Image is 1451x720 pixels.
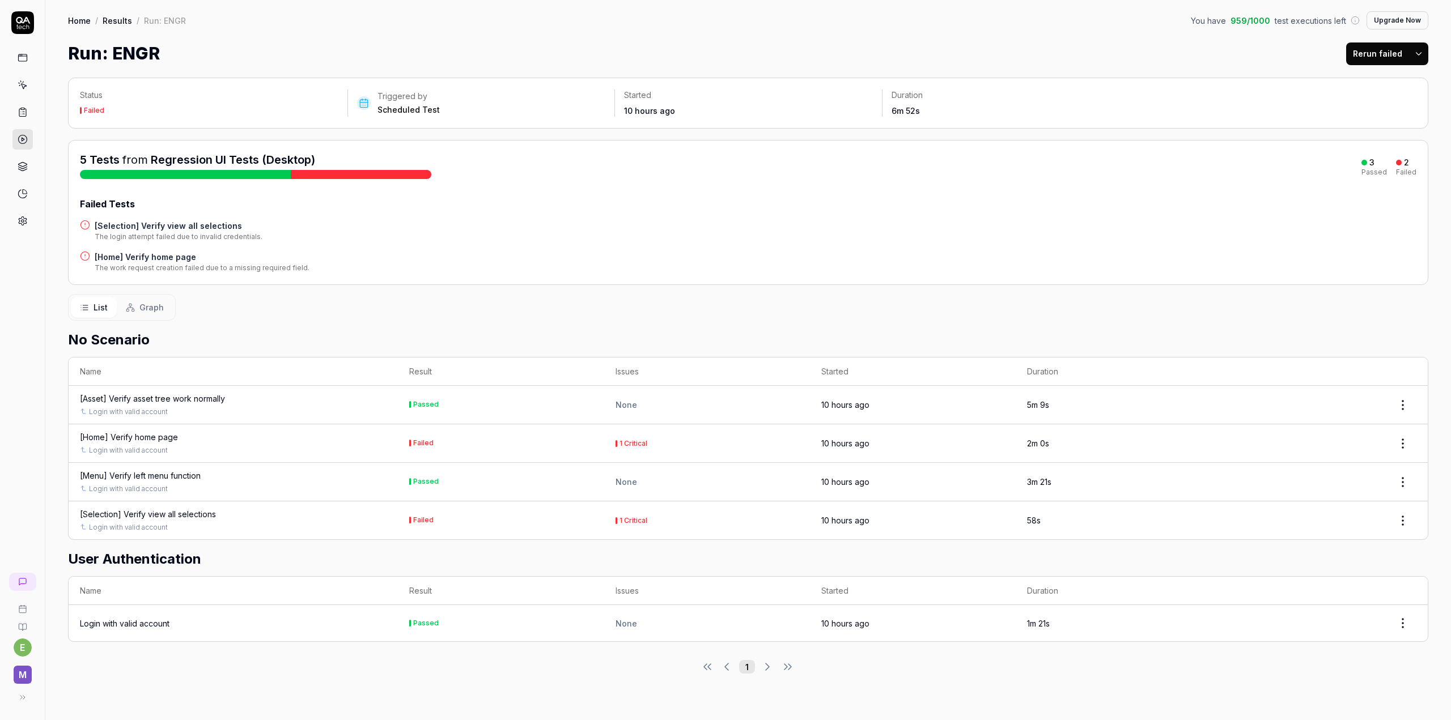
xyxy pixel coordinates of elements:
a: Login with valid account [80,617,169,629]
a: [Home] Verify home page [95,251,309,263]
div: / [95,15,98,26]
p: Duration [892,90,1140,101]
div: None [616,399,799,411]
h1: Run: ENGR [68,41,160,66]
time: 10 hours ago [821,477,869,487]
div: 1 Critical [620,440,647,447]
span: M [14,666,32,684]
div: Passed [413,401,439,408]
button: Upgrade Now [1367,11,1428,29]
time: 2m 0s [1027,438,1049,448]
div: Failed [413,517,434,523]
a: [Selection] Verify view all selections [80,508,216,520]
a: [Home] Verify home page [80,431,178,443]
div: Failed Tests [80,197,1416,211]
div: Scheduled Test [377,104,440,116]
time: 58s [1027,515,1041,525]
div: Failed [413,440,434,446]
time: 10 hours ago [821,438,869,448]
time: 1m 21s [1027,619,1050,628]
span: Graph [139,301,164,313]
div: Failed [1396,169,1416,176]
span: test executions left [1275,15,1346,27]
th: Issues [604,577,810,605]
th: Result [398,577,604,605]
th: Duration [1016,357,1221,386]
div: 3 [1369,157,1374,168]
button: 1 [739,660,755,674]
th: Started [810,357,1016,386]
p: Started [624,90,873,101]
a: Login with valid account [89,407,168,417]
a: Login with valid account [89,484,168,494]
th: Issues [604,357,810,386]
a: [Asset] Verify asset tree work normally [80,393,225,404]
p: Status [80,90,338,101]
span: You have [1191,15,1226,27]
th: Name [69,577,398,605]
time: 6m 52s [892,106,920,116]
span: from [122,153,148,167]
span: List [94,301,108,313]
th: Result [398,357,604,386]
span: 959 / 1000 [1231,15,1270,27]
button: M [5,657,40,686]
button: Failed [409,514,434,526]
a: Home [68,15,91,26]
a: Book a call with us [5,595,40,614]
a: Regression UI Tests (Desktop) [151,153,315,167]
a: Login with valid account [89,522,168,532]
button: Rerun failed [1346,42,1409,65]
th: Duration [1016,577,1221,605]
time: 10 hours ago [821,619,869,628]
a: Results [103,15,132,26]
time: 3m 21s [1027,477,1051,487]
div: None [616,617,799,629]
div: / [137,15,139,26]
div: Triggered by [377,91,440,102]
button: Failed [409,437,434,449]
div: The login attempt failed due to invalid credentials. [95,232,262,242]
time: 10 hours ago [821,515,869,525]
button: List [71,297,117,318]
a: [Selection] Verify view all selections [95,220,262,232]
div: Run: ENGR [144,15,186,26]
h2: No Scenario [68,330,1428,350]
div: Passed [413,620,439,627]
time: 10 hours ago [821,400,869,410]
a: Documentation [5,614,40,632]
div: Failed [84,107,104,114]
div: Passed [413,478,439,485]
div: 1 Critical [620,517,647,524]
a: [Menu] Verify left menu function [80,470,201,482]
div: None [616,476,799,488]
button: Graph [117,297,173,318]
div: 2 [1404,157,1409,168]
h2: User Authentication [68,549,1428,569]
th: Started [810,577,1016,605]
time: 5m 9s [1027,400,1049,410]
a: New conversation [9,573,36,591]
time: 10 hours ago [624,106,675,116]
th: Name [69,357,398,386]
a: Login with valid account [89,445,168,455]
span: 5 Tests [80,153,120,167]
button: e [14,638,32,657]
div: Passed [1361,169,1387,176]
div: The work request creation failed due to a missing required field. [95,263,309,273]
